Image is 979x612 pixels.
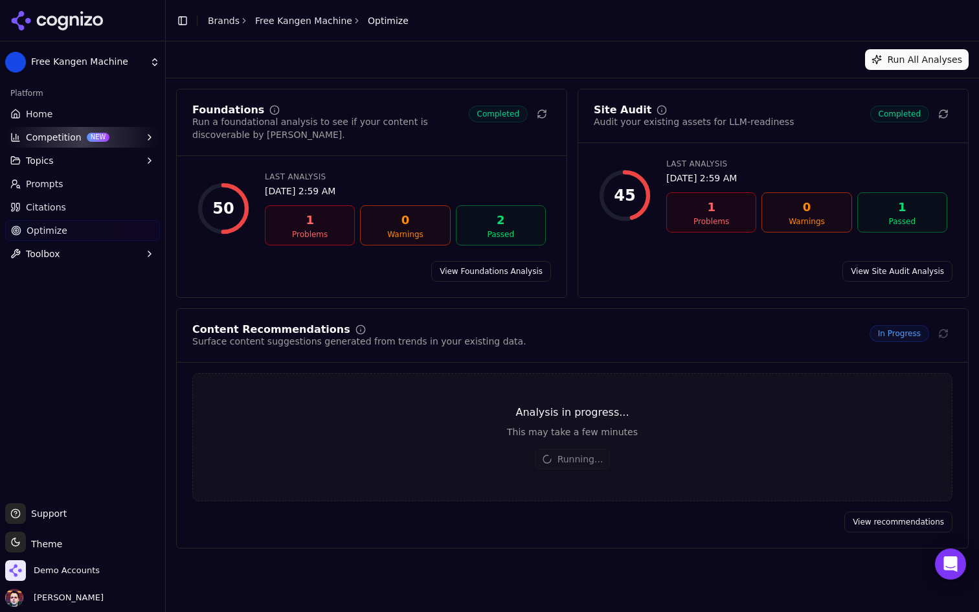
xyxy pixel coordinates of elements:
div: Warnings [767,216,846,227]
span: Optimize [27,224,67,237]
a: Free Kangen Machine [255,14,352,27]
div: Passed [462,229,540,240]
a: View Foundations Analysis [431,261,551,282]
span: Theme [26,539,62,549]
a: Optimize [5,220,160,241]
a: Home [5,104,160,124]
span: Support [26,507,67,520]
div: Analysis in progress... [193,405,952,420]
button: CompetitionNEW [5,127,160,148]
span: Toolbox [26,247,60,260]
div: Content Recommendations [192,324,350,335]
span: Completed [469,106,528,122]
span: Free Kangen Machine [31,56,144,68]
div: Last Analysis [666,159,947,169]
div: Surface content suggestions generated from trends in your existing data. [192,335,526,348]
div: 45 [614,185,635,206]
div: 0 [366,211,444,229]
span: Demo Accounts [34,565,100,576]
div: [DATE] 2:59 AM [666,172,947,185]
div: Run a foundational analysis to see if your content is discoverable by [PERSON_NAME]. [192,115,469,141]
div: Open Intercom Messenger [935,549,966,580]
div: Last Analysis [265,172,546,182]
a: Citations [5,197,160,218]
span: Completed [870,106,929,122]
span: Competition [26,131,82,144]
div: Warnings [366,229,444,240]
img: Demo Accounts [5,560,26,581]
span: Citations [26,201,66,214]
div: 1 [863,198,941,216]
a: View Site Audit Analysis [842,261,952,282]
div: This may take a few minutes [193,425,952,438]
img: Free Kangen Machine [5,52,26,73]
button: Open user button [5,589,104,607]
span: Optimize [368,14,409,27]
div: [DATE] 2:59 AM [265,185,546,198]
a: Prompts [5,174,160,194]
a: Brands [208,16,240,26]
div: Problems [672,216,750,227]
div: Site Audit [594,105,651,115]
button: Toolbox [5,244,160,264]
div: 50 [212,198,234,219]
div: 0 [767,198,846,216]
span: Home [26,108,52,120]
div: Audit your existing assets for LLM-readiness [594,115,794,128]
a: View recommendations [844,512,952,532]
div: Foundations [192,105,264,115]
span: [PERSON_NAME] [28,592,104,604]
button: Topics [5,150,160,171]
span: Topics [26,154,54,167]
span: NEW [87,133,110,142]
span: Prompts [26,177,63,190]
button: Open organization switcher [5,560,100,581]
nav: breadcrumb [208,14,409,27]
div: 1 [672,198,750,216]
img: Deniz Ozcan [5,589,23,607]
div: Passed [863,216,941,227]
div: Platform [5,83,160,104]
div: Problems [271,229,349,240]
div: 2 [462,211,540,229]
button: Run All Analyses [865,49,969,70]
div: 1 [271,211,349,229]
span: In Progress [870,325,929,342]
